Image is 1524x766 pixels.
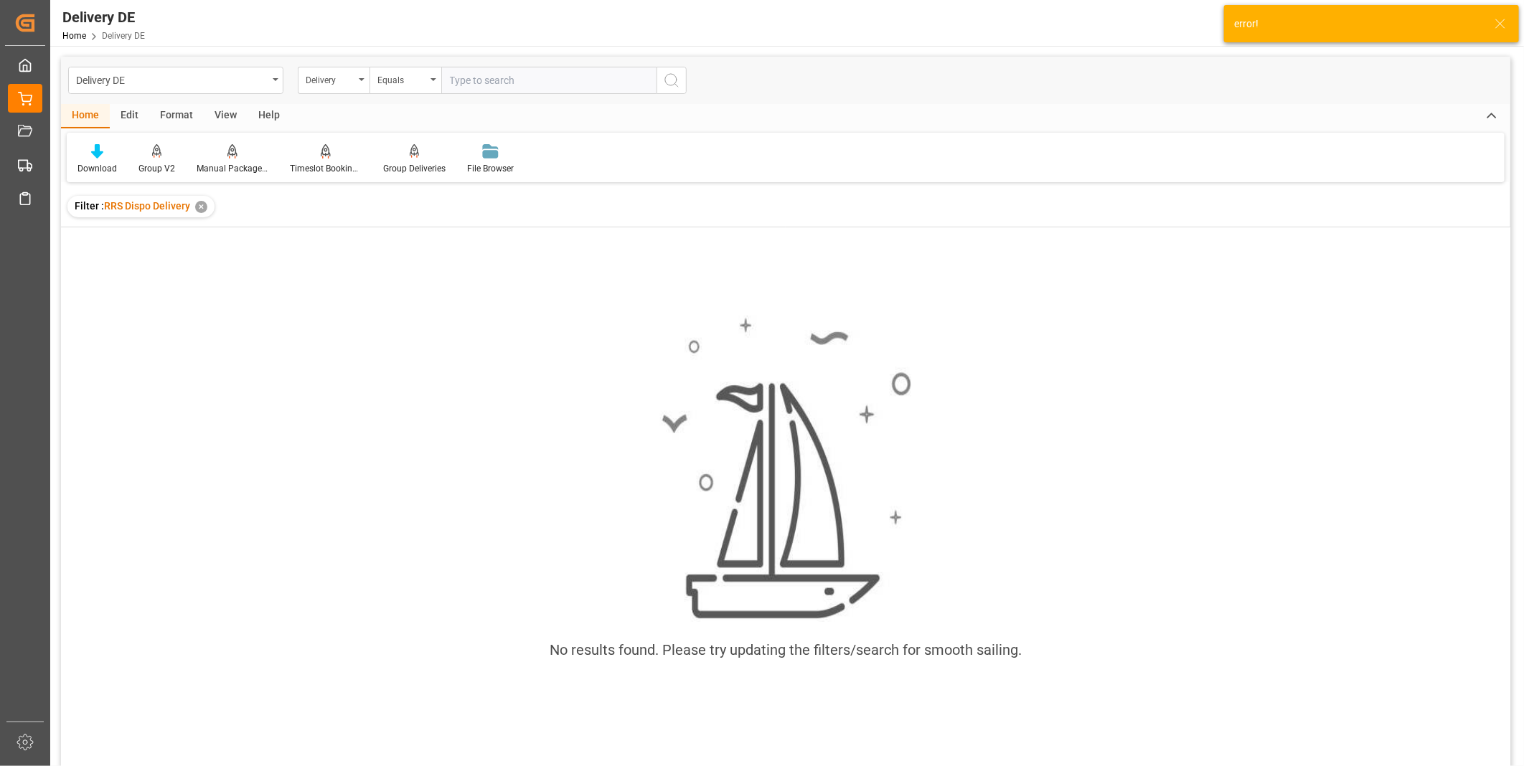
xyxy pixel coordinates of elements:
div: Delivery [306,70,354,87]
div: No results found. Please try updating the filters/search for smooth sailing. [550,639,1022,661]
button: open menu [298,67,370,94]
div: Group V2 [138,162,175,175]
div: Download [77,162,117,175]
span: RRS Dispo Delivery [104,200,190,212]
div: Home [61,104,110,128]
div: Format [149,104,204,128]
span: Filter : [75,200,104,212]
button: open menu [68,67,283,94]
input: Type to search [441,67,657,94]
img: smooth_sailing.jpeg [660,316,911,622]
div: Delivery DE [62,6,145,28]
button: open menu [370,67,441,94]
div: Edit [110,104,149,128]
div: View [204,104,248,128]
div: ✕ [195,201,207,213]
div: error! [1234,16,1481,32]
button: search button [657,67,687,94]
div: Equals [377,70,426,87]
div: Help [248,104,291,128]
div: Delivery DE [76,70,268,88]
div: Manual Package TypeDetermination [197,162,268,175]
div: File Browser [467,162,514,175]
div: Timeslot Booking Report [290,162,362,175]
div: Group Deliveries [383,162,446,175]
a: Home [62,31,86,41]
